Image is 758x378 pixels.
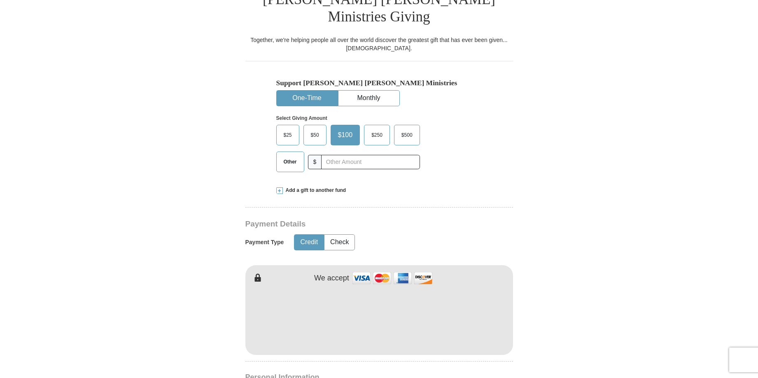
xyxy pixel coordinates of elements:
[245,36,513,52] div: Together, we're helping people all over the world discover the greatest gift that has ever been g...
[294,235,324,250] button: Credit
[283,187,346,194] span: Add a gift to another fund
[276,79,482,87] h5: Support [PERSON_NAME] [PERSON_NAME] Ministries
[314,274,349,283] h4: We accept
[321,155,420,169] input: Other Amount
[277,91,338,106] button: One-Time
[276,115,327,121] strong: Select Giving Amount
[334,129,357,141] span: $100
[280,156,301,168] span: Other
[307,129,323,141] span: $50
[351,269,434,287] img: credit cards accepted
[324,235,355,250] button: Check
[308,155,322,169] span: $
[397,129,417,141] span: $500
[245,239,284,246] h5: Payment Type
[367,129,387,141] span: $250
[245,219,455,229] h3: Payment Details
[338,91,399,106] button: Monthly
[280,129,296,141] span: $25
